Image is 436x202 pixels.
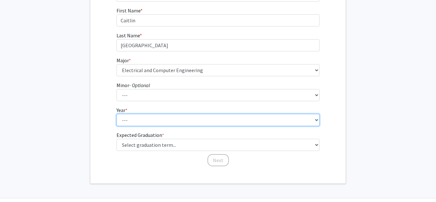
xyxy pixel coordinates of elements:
[117,32,140,39] span: Last Name
[5,173,27,197] iframe: Chat
[117,56,131,64] label: Major
[117,7,140,14] span: First Name
[207,154,229,166] button: Next
[129,82,150,88] i: - Optional
[117,81,150,89] label: Minor
[117,131,164,139] label: Expected Graduation
[117,106,127,114] label: Year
